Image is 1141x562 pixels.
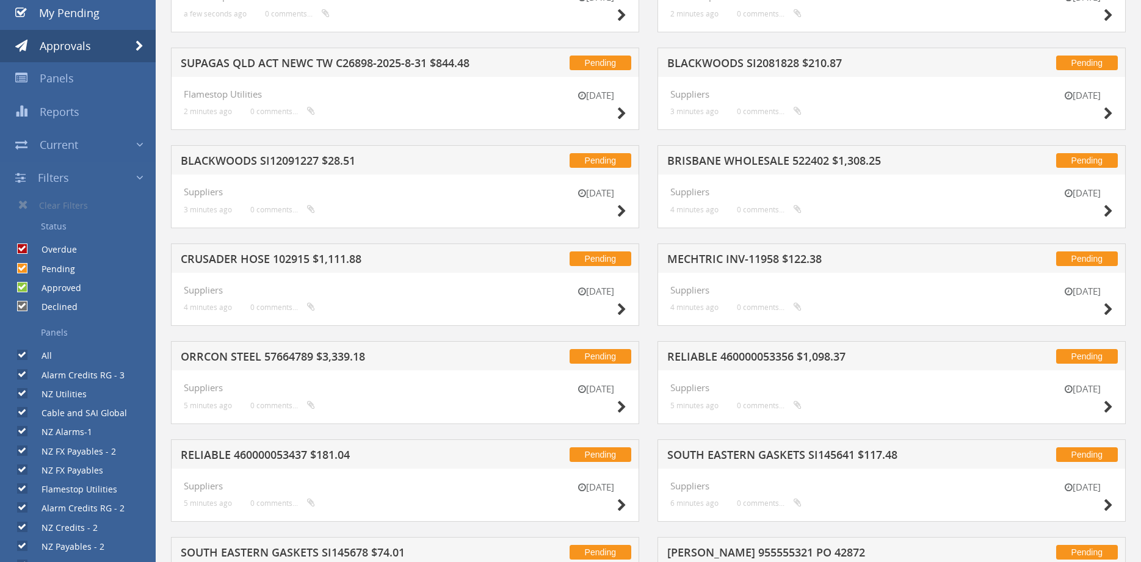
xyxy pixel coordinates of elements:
[1056,153,1118,168] span: Pending
[670,205,719,214] small: 4 minutes ago
[184,205,232,214] small: 3 minutes ago
[29,243,77,256] label: Overdue
[40,38,91,53] span: Approvals
[737,107,802,116] small: 0 comments...
[670,401,719,410] small: 5 minutes ago
[670,481,1113,491] h4: Suppliers
[29,301,78,313] label: Declined
[29,369,125,381] label: Alarm Credits RG - 3
[9,322,156,343] a: Panels
[670,499,719,508] small: 6 minutes ago
[737,499,802,508] small: 0 comments...
[667,449,982,464] h5: SOUTH EASTERN GASKETS SI145641 $117.48
[29,350,52,362] label: All
[1056,56,1118,70] span: Pending
[40,104,79,119] span: Reports
[737,303,802,312] small: 0 comments...
[1056,545,1118,560] span: Pending
[1056,251,1118,266] span: Pending
[40,71,74,85] span: Panels
[250,303,315,312] small: 0 comments...
[29,426,92,438] label: NZ Alarms-1
[38,170,69,185] span: Filters
[181,449,495,464] h5: RELIABLE 460000053437 $181.04
[184,107,232,116] small: 2 minutes ago
[250,205,315,214] small: 0 comments...
[250,107,315,116] small: 0 comments...
[184,9,247,18] small: a few seconds ago
[29,263,75,275] label: Pending
[29,445,116,458] label: NZ FX Payables - 2
[565,481,626,494] small: [DATE]
[29,282,81,294] label: Approved
[29,388,87,400] label: NZ Utilities
[570,56,631,70] span: Pending
[667,155,982,170] h5: BRISBANE WHOLESALE 522402 $1,308.25
[265,9,330,18] small: 0 comments...
[570,545,631,560] span: Pending
[250,499,315,508] small: 0 comments...
[570,251,631,266] span: Pending
[184,481,626,491] h4: Suppliers
[184,499,232,508] small: 5 minutes ago
[184,303,232,312] small: 4 minutes ago
[667,547,982,562] h5: [PERSON_NAME] 955555321 PO 42872
[670,383,1113,393] h4: Suppliers
[737,401,802,410] small: 0 comments...
[250,401,315,410] small: 0 comments...
[1056,349,1118,364] span: Pending
[181,351,495,366] h5: ORRCON STEEL 57664789 $3,339.18
[181,155,495,170] h5: BLACKWOODS SI12091227 $28.51
[184,285,626,295] h4: Suppliers
[184,401,232,410] small: 5 minutes ago
[565,187,626,200] small: [DATE]
[39,5,100,20] span: My Pending
[29,483,117,495] label: Flamestop Utilities
[670,303,719,312] small: 4 minutes ago
[565,383,626,395] small: [DATE]
[1052,89,1113,102] small: [DATE]
[570,153,631,168] span: Pending
[184,383,626,393] h4: Suppliers
[1052,383,1113,395] small: [DATE]
[667,351,982,366] h5: RELIABLE 460000053356 $1,098.37
[667,253,982,268] h5: MECHTRIC INV-11958 $122.38
[670,187,1113,197] h4: Suppliers
[1052,187,1113,200] small: [DATE]
[9,194,156,216] a: Clear Filters
[565,89,626,102] small: [DATE]
[29,541,104,553] label: NZ Payables - 2
[1052,285,1113,298] small: [DATE]
[184,89,626,99] h4: Flamestop Utilities
[9,216,156,237] a: Status
[667,57,982,73] h5: BLACKWOODS SI2081828 $210.87
[670,89,1113,99] h4: Suppliers
[737,205,802,214] small: 0 comments...
[29,464,103,477] label: NZ FX Payables
[670,107,719,116] small: 3 minutes ago
[1052,481,1113,494] small: [DATE]
[1056,447,1118,462] span: Pending
[181,57,495,73] h5: SUPAGAS QLD ACT NEWC TW C26898-2025-8-31 $844.48
[565,285,626,298] small: [DATE]
[40,137,78,152] span: Current
[29,502,125,514] label: Alarm Credits RG - 2
[670,9,719,18] small: 2 minutes ago
[570,447,631,462] span: Pending
[181,547,495,562] h5: SOUTH EASTERN GASKETS SI145678 $74.01
[181,253,495,268] h5: CRUSADER HOSE 102915 $1,111.88
[29,407,127,419] label: Cable and SAI Global
[570,349,631,364] span: Pending
[737,9,802,18] small: 0 comments...
[670,285,1113,295] h4: Suppliers
[29,522,98,534] label: NZ Credits - 2
[184,187,626,197] h4: Suppliers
